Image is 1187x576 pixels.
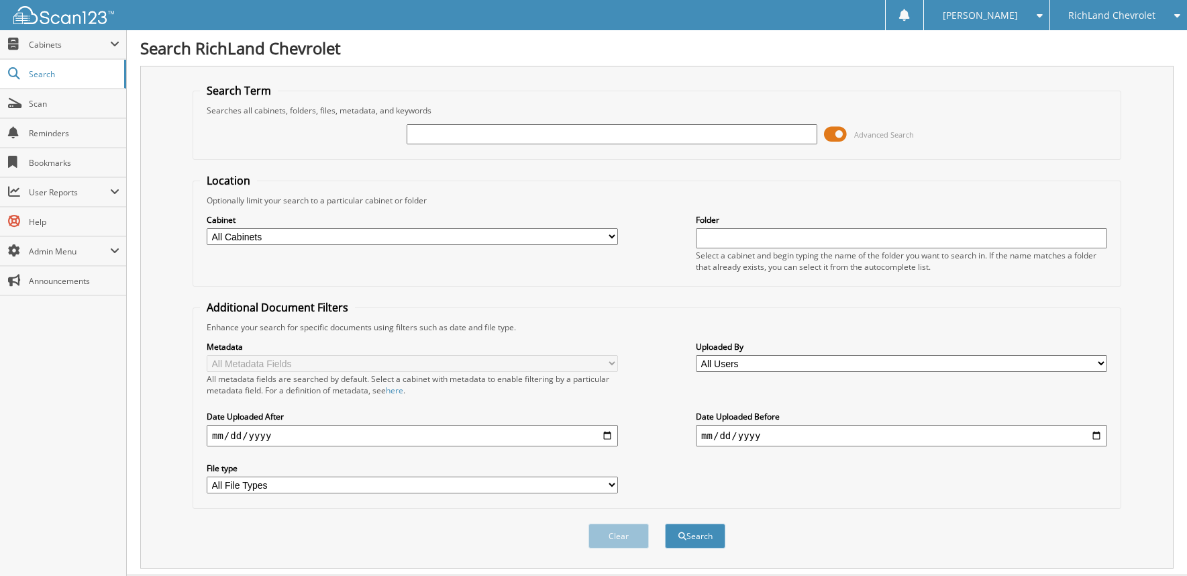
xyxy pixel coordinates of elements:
[1068,11,1155,19] span: RichLand Chevrolet
[207,425,618,446] input: start
[696,250,1107,273] div: Select a cabinet and begin typing the name of the folder you want to search in. If the name match...
[200,322,1114,333] div: Enhance your search for specific documents using filters such as date and file type.
[665,524,725,548] button: Search
[207,463,618,474] label: File type
[200,83,278,98] legend: Search Term
[29,68,117,80] span: Search
[200,173,257,188] legend: Location
[29,246,110,257] span: Admin Menu
[207,411,618,422] label: Date Uploaded After
[29,216,119,228] span: Help
[29,157,119,169] span: Bookmarks
[29,98,119,109] span: Scan
[29,39,110,50] span: Cabinets
[207,214,618,226] label: Cabinet
[588,524,649,548] button: Clear
[13,6,114,24] img: scan123-logo-white.svg
[696,341,1107,352] label: Uploaded By
[207,341,618,352] label: Metadata
[29,275,119,287] span: Announcements
[29,128,119,139] span: Reminders
[943,11,1018,19] span: [PERSON_NAME]
[200,300,355,315] legend: Additional Document Filters
[140,37,1174,59] h1: Search RichLand Chevrolet
[200,105,1114,116] div: Searches all cabinets, folders, files, metadata, and keywords
[207,373,618,396] div: All metadata fields are searched by default. Select a cabinet with metadata to enable filtering b...
[386,385,403,396] a: here
[29,187,110,198] span: User Reports
[854,130,914,140] span: Advanced Search
[200,195,1114,206] div: Optionally limit your search to a particular cabinet or folder
[696,425,1107,446] input: end
[696,411,1107,422] label: Date Uploaded Before
[696,214,1107,226] label: Folder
